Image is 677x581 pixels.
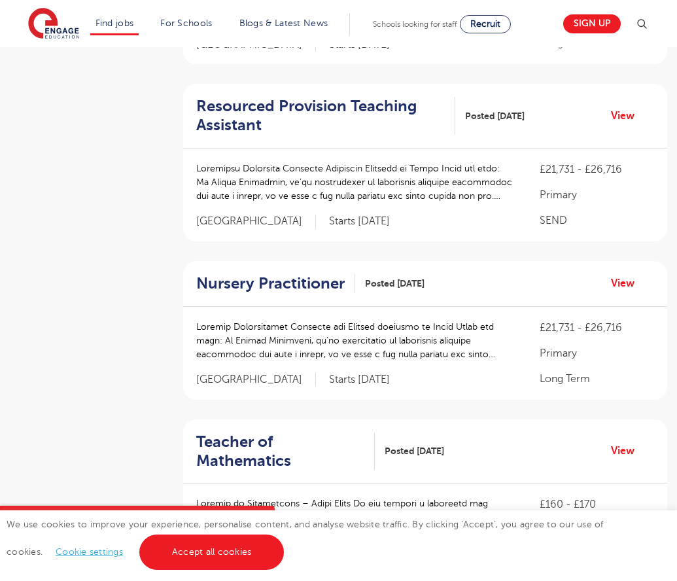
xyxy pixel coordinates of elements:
p: Loremipsu Dolorsita Consecte Adipiscin Elitsedd ei Tempo Incid utl etdo: Ma Aliqua Enimadmin, ve’... [196,162,513,203]
p: Starts [DATE] [329,215,390,228]
a: Resourced Provision Teaching Assistant [196,97,455,135]
a: Nursery Practitioner [196,274,355,293]
p: SEND [540,213,654,228]
span: [GEOGRAPHIC_DATA] [196,373,316,387]
a: Blogs & Latest News [239,18,328,28]
a: Recruit [460,15,511,33]
span: We use cookies to improve your experience, personalise content, and analyse website traffic. By c... [7,519,604,557]
p: Loremip Dolorsitamet Consecte adi Elitsed doeiusmo te Incid Utlab etd magn: Al Enimad Minimveni, ... [196,320,513,361]
a: Teacher of Mathematics [196,432,375,470]
a: View [611,275,644,292]
a: Find jobs [95,18,134,28]
a: For Schools [160,18,212,28]
span: Posted [DATE] [385,444,444,458]
span: [GEOGRAPHIC_DATA] [196,215,316,228]
button: Close [249,506,275,532]
p: Primary [540,187,654,203]
span: Posted [DATE] [465,109,525,123]
a: Sign up [563,14,621,33]
p: Long Term [540,371,654,387]
a: View [611,442,644,459]
p: £21,731 - £26,716 [540,320,654,336]
p: ​ Loremip do Sitametcons – Adipi Elits Do eiu tempori u laboreetd mag aliquaeni Adminim ve Quisno... [196,497,513,538]
img: Engage Education [28,8,79,41]
h2: Teacher of Mathematics [196,432,364,470]
h2: Resourced Provision Teaching Assistant [196,97,445,135]
a: View [611,107,644,124]
a: Cookie settings [56,547,123,557]
span: Schools looking for staff [373,20,457,29]
h2: Nursery Practitioner [196,274,345,293]
p: Primary [540,345,654,361]
p: Starts [DATE] [329,373,390,387]
span: Posted [DATE] [365,277,425,290]
a: Accept all cookies [139,535,285,570]
p: £21,731 - £26,716 [540,162,654,177]
p: £160 - £170 [540,497,654,512]
span: Recruit [470,19,500,29]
